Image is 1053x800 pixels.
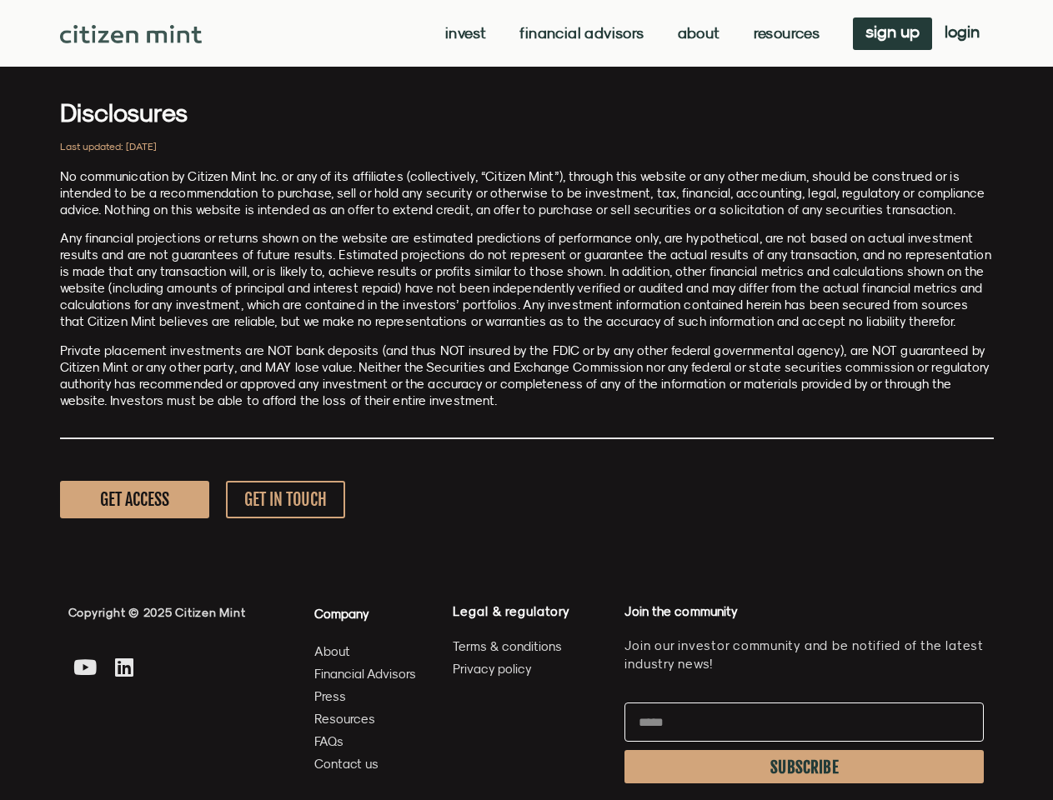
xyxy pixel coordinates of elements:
span: sign up [865,26,920,37]
nav: Menu [445,25,820,42]
a: GET IN TOUCH [226,481,345,518]
a: Privacy policy [453,658,608,679]
span: Financial Advisors [314,663,416,684]
img: Citizen Mint [60,25,203,43]
span: FAQs [314,731,343,752]
span: GET ACCESS [100,489,169,510]
span: Press [314,686,346,707]
span: GET IN TOUCH [244,489,327,510]
p: Join our investor community and be notified of the latest industry news! [624,637,984,673]
a: Contact us [314,753,417,774]
h3: Disclosures [60,100,994,125]
span: Contact us [314,753,379,774]
a: Press [314,686,417,707]
h4: Join the community [624,603,984,620]
a: GET ACCESS [60,481,209,518]
span: login [945,26,980,37]
a: About [678,25,720,42]
a: Terms & conditions [453,636,608,657]
h4: Company [314,603,417,624]
a: Financial Advisors [314,663,417,684]
span: Privacy policy [453,658,532,679]
span: Resources [314,708,375,729]
a: Financial Advisors [519,25,644,42]
button: SUBSCRIBE [624,750,984,783]
h2: Last updated: [DATE] [60,142,994,152]
a: login [932,17,992,50]
span: About [314,641,350,662]
form: Newsletter [624,702,984,792]
a: Resources [754,25,820,42]
span: Copyright © 2025 Citizen Mint [68,606,246,619]
h4: Legal & regulatory [453,603,608,619]
a: sign up [853,17,932,50]
p: No communication by Citizen Mint Inc. or any of its affiliates (collectively, “Citizen Mint”), th... [60,168,994,218]
a: About [314,641,417,662]
a: Resources [314,708,417,729]
a: Invest [445,25,486,42]
span: SUBSCRIBE [770,761,839,774]
span: Terms & conditions [453,636,562,657]
a: FAQs [314,731,417,752]
p: Private placement investments are NOT bank deposits (and thus NOT insured by the FDIC or by any o... [60,342,994,409]
p: Any financial projections or returns shown on the website are estimated predictions of performanc... [60,230,994,330]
